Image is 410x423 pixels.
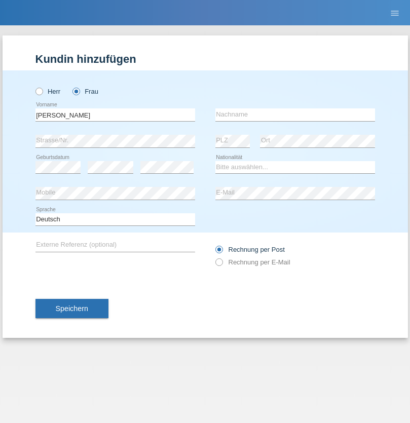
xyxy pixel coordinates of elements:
[385,10,405,16] a: menu
[35,53,375,65] h1: Kundin hinzufügen
[215,246,222,258] input: Rechnung per Post
[35,88,42,94] input: Herr
[215,246,285,253] label: Rechnung per Post
[35,299,108,318] button: Speichern
[35,88,61,95] label: Herr
[390,8,400,18] i: menu
[215,258,222,271] input: Rechnung per E-Mail
[72,88,79,94] input: Frau
[72,88,98,95] label: Frau
[56,304,88,313] span: Speichern
[215,258,290,266] label: Rechnung per E-Mail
